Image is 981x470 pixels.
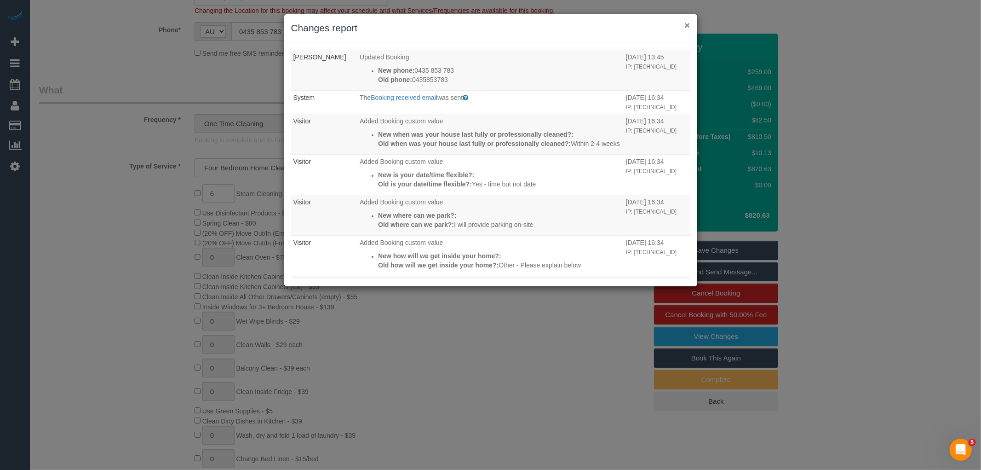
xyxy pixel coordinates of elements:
[360,94,371,101] span: The
[378,180,472,188] strong: Old is your date/time flexible?:
[291,21,690,35] h3: Changes report
[378,212,456,219] strong: New where can we park?:
[624,50,690,91] td: When
[950,439,972,461] iframe: Intercom live chat
[357,236,624,276] td: What
[291,195,358,236] td: Who
[360,53,409,61] span: Updated Booking
[378,139,621,148] p: Within 2-4 weeks
[378,66,621,75] p: 0435 853 783
[357,91,624,114] td: What
[626,128,677,134] small: IP: [TECHNICAL_ID]
[624,91,690,114] td: When
[624,276,690,317] td: When
[357,114,624,155] td: What
[291,236,358,276] td: Who
[360,158,443,165] span: Added Booking custom value
[626,209,677,215] small: IP: [TECHNICAL_ID]
[293,117,311,125] a: Visitor
[360,198,443,206] span: Added Booking custom value
[378,67,414,74] strong: New phone:
[684,20,690,30] button: ×
[293,158,311,165] a: Visitor
[626,249,677,255] small: IP: [TECHNICAL_ID]
[291,50,358,91] td: Who
[293,239,311,246] a: Visitor
[378,261,499,269] strong: Old how will we get inside your home?:
[624,114,690,155] td: When
[291,114,358,155] td: Who
[378,171,474,179] strong: New is your date/time flexible?:
[357,195,624,236] td: What
[378,220,621,229] p: I will provide parking on-site
[378,221,454,228] strong: Old where can we park?:
[371,94,437,101] a: Booking received email
[378,75,621,84] p: 0435853783
[626,104,677,110] small: IP: [TECHNICAL_ID]
[293,53,346,61] a: [PERSON_NAME]
[378,131,574,138] strong: New when was your house last fully or professionally cleaned?:
[626,64,677,70] small: IP: [TECHNICAL_ID]
[624,155,690,195] td: When
[378,180,621,189] p: Yes - time but not date
[291,276,358,317] td: Who
[284,14,697,286] sui-modal: Changes report
[626,168,677,174] small: IP: [TECHNICAL_ID]
[378,140,571,147] strong: Old when was your house last fully or professionally cleaned?:
[293,198,311,206] a: Visitor
[291,155,358,195] td: Who
[357,155,624,195] td: What
[291,91,358,114] td: Who
[624,195,690,236] td: When
[378,76,412,83] strong: Old phone:
[357,276,624,317] td: What
[360,239,443,246] span: Added Booking custom value
[437,94,463,101] span: was sent
[360,117,443,125] span: Added Booking custom value
[969,439,976,446] span: 5
[293,94,315,101] a: System
[378,261,621,270] p: Other - Please explain below
[378,252,501,260] strong: New how will we get inside your home?:
[357,50,624,91] td: What
[624,236,690,276] td: When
